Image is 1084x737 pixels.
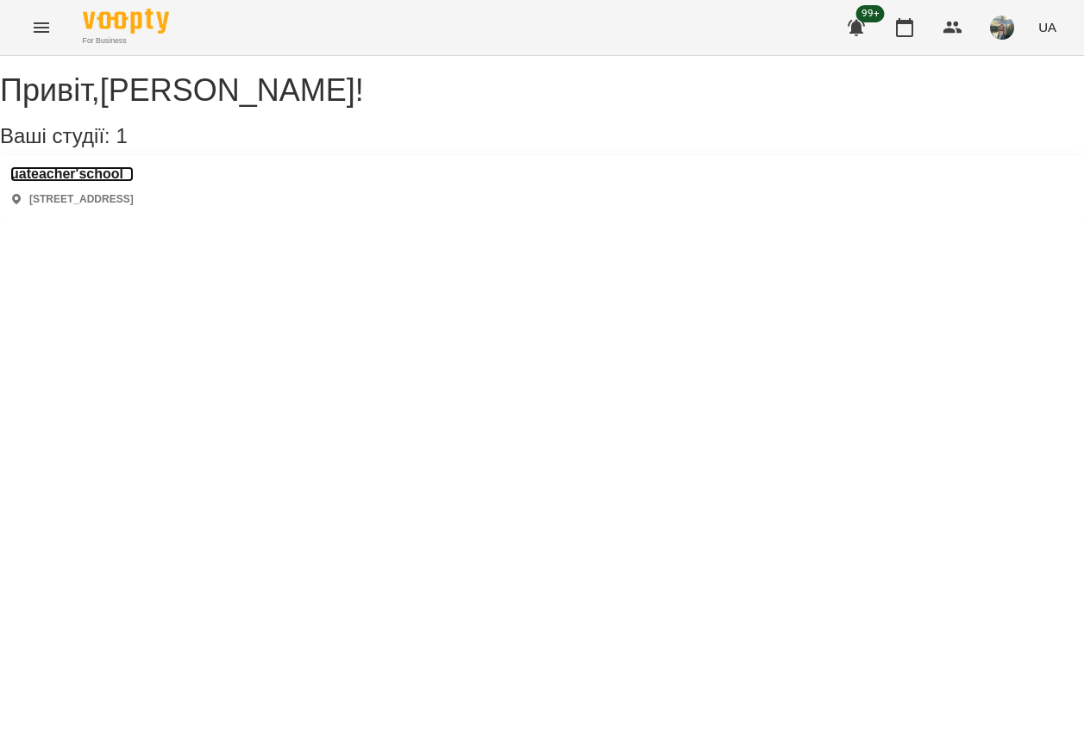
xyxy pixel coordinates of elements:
span: For Business [83,35,169,47]
span: 99+ [856,5,885,22]
span: UA [1038,18,1056,36]
p: [STREET_ADDRESS] [29,192,134,207]
span: 1 [116,124,127,147]
img: Voopty Logo [83,9,169,34]
button: UA [1031,11,1063,43]
a: uateacher'school [10,166,134,182]
img: 3ee4fd3f6459422412234092ea5b7c8e.jpg [990,16,1014,40]
button: Menu [21,7,62,48]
